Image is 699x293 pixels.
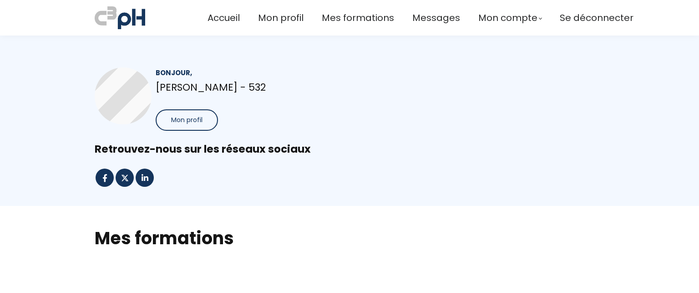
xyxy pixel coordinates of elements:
[156,79,334,95] p: [PERSON_NAME] - 532
[258,10,304,26] a: Mon profil
[412,10,460,26] a: Messages
[208,10,240,26] a: Accueil
[478,10,537,26] span: Mon compte
[171,115,203,125] span: Mon profil
[322,10,394,26] a: Mes formations
[560,10,633,26] a: Se déconnecter
[95,142,604,156] div: Retrouvez-nous sur les réseaux sociaux
[156,67,334,78] div: Bonjour,
[95,226,604,250] h2: Mes formations
[95,5,145,31] img: a70bc7685e0efc0bd0b04b3506828469.jpeg
[156,109,218,131] button: Mon profil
